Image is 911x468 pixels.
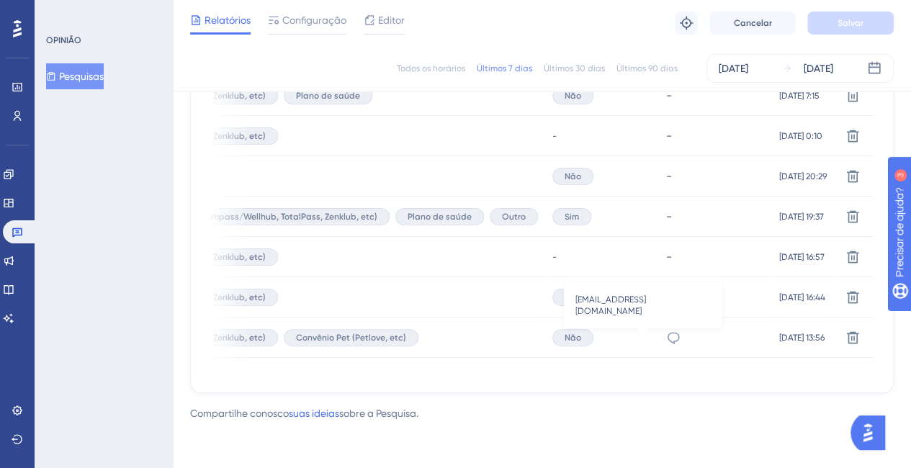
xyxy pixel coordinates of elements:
[282,14,346,26] font: Configuração
[46,63,104,89] button: Pesquisas
[502,212,526,222] font: Outro
[552,131,557,141] font: -
[779,333,825,343] font: [DATE] 13:56
[565,212,579,222] font: Sim
[807,12,894,35] button: Salvar
[779,252,825,262] font: [DATE] 16:57
[851,411,894,454] iframe: Iniciador do Assistente de IA do UserGuiding
[34,6,124,17] font: Precisar de ajuda?
[565,333,581,343] font: Não
[779,131,822,141] font: [DATE] 0:10
[779,91,820,101] font: [DATE] 7:15
[779,212,824,222] font: [DATE] 19:37
[397,63,465,73] font: Todos os horários
[378,14,405,26] font: Editor
[544,63,605,73] font: Últimos 30 dias
[666,210,672,223] font: -
[575,294,646,316] font: [EMAIL_ADDRESS][DOMAIN_NAME]
[205,14,251,26] font: Relatórios
[666,129,672,143] font: -
[734,18,772,28] font: Cancelar
[719,63,748,74] font: [DATE]
[666,169,672,183] font: -
[416,408,418,419] font: .
[565,171,581,181] font: Não
[804,63,833,74] font: [DATE]
[666,250,672,264] font: -
[296,91,360,101] font: Plano de saúde
[838,18,863,28] font: Salvar
[552,252,557,262] font: -
[779,171,827,181] font: [DATE] 20:29
[190,408,289,419] font: Compartilhe conosco
[565,91,581,101] font: Não
[477,63,532,73] font: Últimos 7 dias
[666,89,672,102] font: -
[46,35,81,45] font: OPINIÃO
[616,63,678,73] font: Últimos 90 dias
[709,12,796,35] button: Cancelar
[153,212,377,222] font: Bem-estar (Gympass/Wellhub, TotalPass, Zenklub, etc)
[134,9,138,17] font: 3
[59,71,104,82] font: Pesquisas
[339,408,416,419] font: sobre a Pesquisa
[779,292,825,302] font: [DATE] 16:44
[408,212,472,222] font: Plano de saúde
[289,408,339,419] font: suas ideias
[296,333,406,343] font: Convênio Pet (Petlove, etc)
